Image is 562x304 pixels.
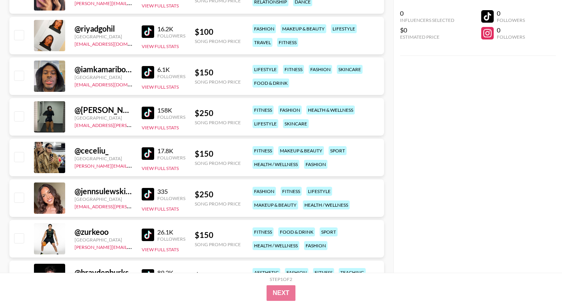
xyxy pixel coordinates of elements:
div: Song Promo Price [195,201,241,207]
div: fashion [304,241,327,250]
div: fashion [309,65,332,74]
img: TikTok [142,188,154,200]
div: $ 150 [195,149,241,159]
a: [EMAIL_ADDRESS][DOMAIN_NAME] [75,39,153,47]
div: fitness [253,146,274,155]
div: fitness [281,187,302,196]
a: [PERSON_NAME][EMAIL_ADDRESS][DOMAIN_NAME] [75,243,190,250]
div: travel [253,38,272,47]
button: View Full Stats [142,125,179,131]
div: $ 150 [195,230,241,240]
button: View Full Stats [142,165,179,171]
div: Followers [497,17,525,23]
div: [GEOGRAPHIC_DATA] [75,115,132,121]
div: lifestyle [306,187,332,196]
a: [EMAIL_ADDRESS][PERSON_NAME][DOMAIN_NAME] [75,121,190,128]
div: fashion [304,160,327,169]
img: TikTok [142,269,154,282]
div: Followers [157,114,185,120]
div: 17.8K [157,147,185,155]
img: TikTok [142,147,154,160]
div: fashion [285,268,308,277]
div: fitness [313,268,334,277]
div: 6.1K [157,66,185,73]
div: [GEOGRAPHIC_DATA] [75,74,132,80]
div: 335 [157,188,185,195]
a: [EMAIL_ADDRESS][PERSON_NAME][DOMAIN_NAME] [75,202,190,209]
div: lifestyle [331,24,357,33]
div: health / wellness [253,241,299,250]
div: $ 150 [195,68,241,77]
button: View Full Stats [142,43,179,49]
div: makeup & beauty [253,200,298,209]
button: View Full Stats [142,206,179,212]
div: @ braydenburks [75,268,132,277]
div: Song Promo Price [195,160,241,166]
div: Followers [497,34,525,40]
div: [GEOGRAPHIC_DATA] [75,34,132,39]
div: makeup & beauty [281,24,326,33]
div: makeup & beauty [278,146,324,155]
div: Song Promo Price [195,38,241,44]
div: $ 250 [195,108,241,118]
div: @ iamkamaribonds [75,64,132,74]
div: Followers [157,155,185,161]
div: @ riyadgohil [75,24,132,34]
button: Next [267,285,296,301]
div: @ ceceliu_ [75,146,132,156]
div: lifestyle [253,65,278,74]
img: TikTok [142,66,154,79]
div: sport [320,227,338,236]
div: sport [329,146,347,155]
div: skincare [337,65,363,74]
div: Step 1 of 2 [270,276,292,282]
div: fitness [283,65,304,74]
div: fitness [277,38,298,47]
div: @ [PERSON_NAME] [75,105,132,115]
div: Followers [157,195,185,201]
div: $ 150 [195,271,241,281]
div: 158K [157,106,185,114]
div: Followers [157,33,185,39]
div: 16.2K [157,25,185,33]
img: TikTok [142,107,154,119]
button: View Full Stats [142,84,179,90]
div: Song Promo Price [195,241,241,247]
div: Song Promo Price [195,79,241,85]
div: fitness [253,106,274,114]
div: [GEOGRAPHIC_DATA] [75,237,132,243]
div: teaching [339,268,366,277]
div: 0 [497,26,525,34]
div: @ jennsulewski21 [75,186,132,196]
div: Estimated Price [400,34,454,40]
button: View Full Stats [142,3,179,9]
div: Followers [157,73,185,79]
div: $ 250 [195,190,241,199]
div: Influencers Selected [400,17,454,23]
div: aesthetic [253,268,280,277]
a: [EMAIL_ADDRESS][DOMAIN_NAME] [75,80,153,88]
div: health / wellness [253,160,299,169]
div: fashion [253,187,276,196]
div: lifestyle [253,119,278,128]
button: View Full Stats [142,247,179,252]
div: food & drink [278,227,315,236]
div: $0 [400,26,454,34]
div: food & drink [253,79,289,88]
img: TikTok [142,229,154,241]
div: [GEOGRAPHIC_DATA] [75,156,132,161]
div: skincare [283,119,309,128]
div: 89.2K [157,269,185,277]
div: 0 [400,9,454,17]
div: @ zurkeoo [75,227,132,237]
div: 0 [497,9,525,17]
div: health / wellness [303,200,350,209]
div: health & wellness [306,106,355,114]
div: fitness [253,227,274,236]
div: [GEOGRAPHIC_DATA] [75,196,132,202]
div: $ 100 [195,27,241,37]
div: fashion [253,24,276,33]
img: TikTok [142,25,154,38]
div: Song Promo Price [195,120,241,125]
div: fashion [278,106,302,114]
